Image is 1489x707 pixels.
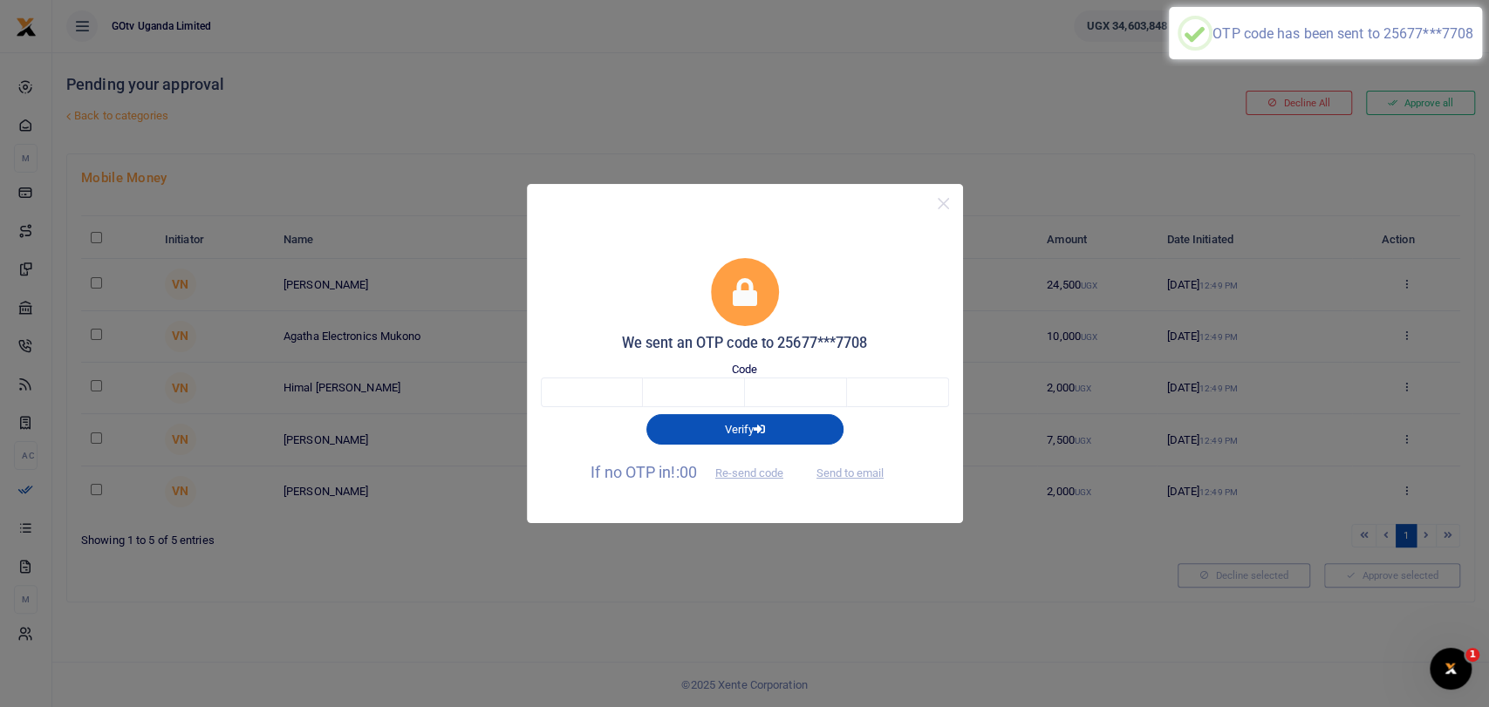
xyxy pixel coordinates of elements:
iframe: Intercom live chat [1430,648,1472,690]
div: OTP code has been sent to 25677***7708 [1212,25,1473,42]
span: !:00 [671,463,696,481]
h5: We sent an OTP code to 25677***7708 [541,335,949,352]
span: If no OTP in [591,463,798,481]
button: Close [931,191,956,216]
label: Code [732,361,757,378]
span: 1 [1465,648,1479,662]
button: Verify [646,414,844,444]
